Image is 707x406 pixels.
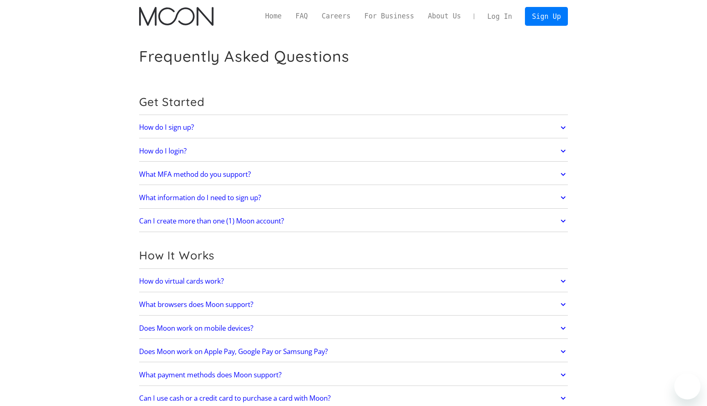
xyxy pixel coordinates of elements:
[139,7,213,26] img: Moon Logo
[139,324,253,332] h2: Does Moon work on mobile devices?
[139,366,568,383] a: What payment methods does Moon support?
[139,142,568,160] a: How do I login?
[139,170,251,178] h2: What MFA method do you support?
[139,123,194,131] h2: How do I sign up?
[525,7,567,25] a: Sign Up
[139,347,328,356] h2: Does Moon work on Apple Pay, Google Pay or Samsung Pay?
[139,166,568,183] a: What MFA method do you support?
[139,273,568,290] a: How do virtual cards work?
[674,373,700,399] iframe: Button to launch messaging window
[139,189,568,206] a: What information do I need to sign up?
[139,343,568,360] a: Does Moon work on Apple Pay, Google Pay or Samsung Pay?
[139,277,224,285] h2: How do virtual cards work?
[139,300,253,309] h2: What browsers does Moon support?
[421,11,468,21] a: About Us
[288,11,315,21] a: FAQ
[139,217,284,225] h2: Can I create more than one (1) Moon account?
[139,95,568,109] h2: Get Started
[139,147,187,155] h2: How do I login?
[480,7,519,25] a: Log In
[139,47,349,65] h1: Frequently Asked Questions
[258,11,288,21] a: Home
[315,11,357,21] a: Careers
[139,119,568,136] a: How do I sign up?
[139,7,213,26] a: home
[139,296,568,313] a: What browsers does Moon support?
[139,212,568,230] a: Can I create more than one (1) Moon account?
[139,248,568,262] h2: How It Works
[139,320,568,337] a: Does Moon work on mobile devices?
[139,394,331,402] h2: Can I use cash or a credit card to purchase a card with Moon?
[358,11,421,21] a: For Business
[139,371,281,379] h2: What payment methods does Moon support?
[139,194,261,202] h2: What information do I need to sign up?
